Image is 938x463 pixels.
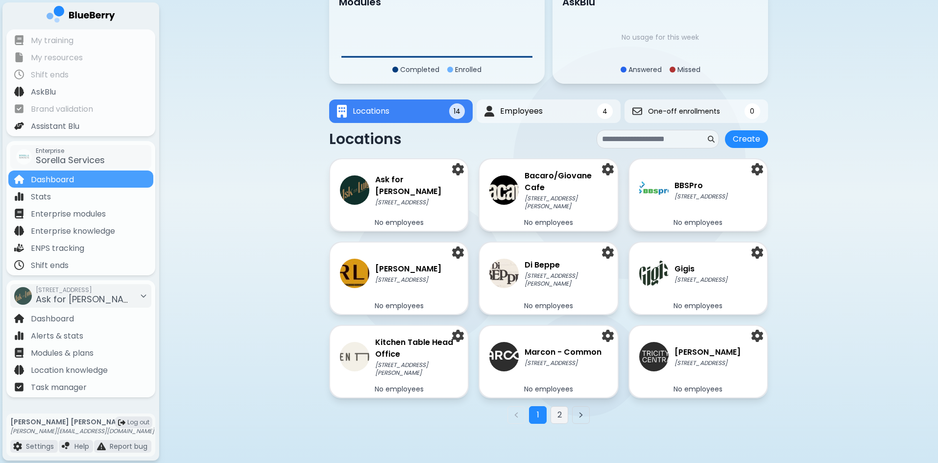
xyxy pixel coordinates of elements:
img: company thumbnail [639,175,669,205]
img: logout [118,419,125,426]
img: file icon [14,209,24,219]
p: [STREET_ADDRESS] [674,193,727,200]
img: search icon [708,136,715,143]
h3: [PERSON_NAME] [375,263,441,275]
h3: Gigis [674,263,727,275]
p: No employees [375,385,424,393]
p: Locations [329,130,402,148]
img: file icon [14,104,24,114]
img: file icon [14,314,24,323]
img: company thumbnail [340,175,369,205]
img: file icon [14,121,24,131]
img: file icon [14,192,24,201]
p: Report bug [110,442,147,451]
span: 4 [602,107,607,116]
img: settings [602,163,614,175]
p: No employees [524,385,573,393]
p: No employees [673,301,722,310]
img: settings [602,330,614,342]
p: No employees [375,218,424,227]
p: Dashboard [31,313,74,325]
p: Help [74,442,89,451]
button: Previous page [507,406,525,424]
img: file icon [14,331,24,341]
p: [STREET_ADDRESS] [375,198,458,206]
span: Ask for [PERSON_NAME] [36,293,139,305]
span: Sorella Services [36,154,105,166]
h3: Bacaro/Giovane Cafe [525,170,607,194]
p: [PERSON_NAME] [PERSON_NAME] [10,417,154,426]
p: Enterprise knowledge [31,225,115,237]
img: file icon [14,260,24,270]
p: My training [31,35,73,47]
img: company thumbnail [340,259,369,288]
p: Enterprise modules [31,208,106,220]
img: company thumbnail [489,259,519,288]
p: No employees [673,218,722,227]
p: Completed [400,65,439,74]
p: No employees [524,301,573,310]
span: Employees [500,105,543,117]
h3: Di Beppe [525,259,607,271]
p: Alerts & stats [31,330,83,342]
p: No usage for this week [622,33,699,42]
p: [STREET_ADDRESS] [674,359,741,367]
h3: Ask for [PERSON_NAME] [375,174,458,197]
p: My resources [31,52,83,64]
h3: Marcon - Common [525,346,601,358]
img: settings [602,246,614,259]
span: Log out [127,418,149,426]
img: file icon [14,35,24,45]
p: Missed [677,65,700,74]
img: file icon [14,382,24,392]
span: One-off enrollments [648,107,720,116]
img: company thumbnail [639,342,669,371]
p: [STREET_ADDRESS] [525,359,601,367]
span: [STREET_ADDRESS] [36,286,134,294]
img: company thumbnail [489,342,519,371]
h3: Kitchen Table Head Office [375,337,458,360]
p: [STREET_ADDRESS][PERSON_NAME] [525,272,607,288]
img: company thumbnail [16,149,32,165]
p: Shift ends [31,69,69,81]
p: ENPS tracking [31,243,84,254]
button: Go to page 2 [551,406,568,424]
span: Locations [353,105,389,117]
p: Task manager [31,382,87,393]
p: Answered [628,65,662,74]
img: settings [452,246,464,259]
img: file icon [14,243,24,253]
span: 0 [750,107,754,116]
p: [STREET_ADDRESS] [674,276,727,284]
img: company thumbnail [14,287,32,305]
img: settings [751,163,763,175]
p: Dashboard [31,174,74,186]
img: company thumbnail [489,175,519,205]
img: file icon [97,442,106,451]
img: file icon [62,442,71,451]
img: settings [751,330,763,342]
p: Assistant Blu [31,121,79,132]
p: [PERSON_NAME][EMAIL_ADDRESS][DOMAIN_NAME] [10,427,154,435]
p: Enrolled [455,65,481,74]
p: Shift ends [31,260,69,271]
p: No employees [375,301,424,310]
span: 14 [454,107,460,116]
img: One-off enrollments [632,106,642,116]
p: Stats [31,191,51,203]
p: No employees [524,218,573,227]
img: file icon [14,174,24,184]
p: Settings [26,442,54,451]
p: [STREET_ADDRESS][PERSON_NAME] [525,195,607,210]
h3: [PERSON_NAME] [674,346,741,358]
button: One-off enrollmentsOne-off enrollments0 [625,99,768,123]
img: settings [452,330,464,342]
img: file icon [14,87,24,97]
img: company thumbnail [639,259,669,288]
button: Go to page 1 [529,406,547,424]
img: file icon [14,226,24,236]
img: Locations [337,105,347,118]
img: file icon [14,70,24,79]
img: file icon [14,365,24,375]
button: Create [725,130,768,148]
